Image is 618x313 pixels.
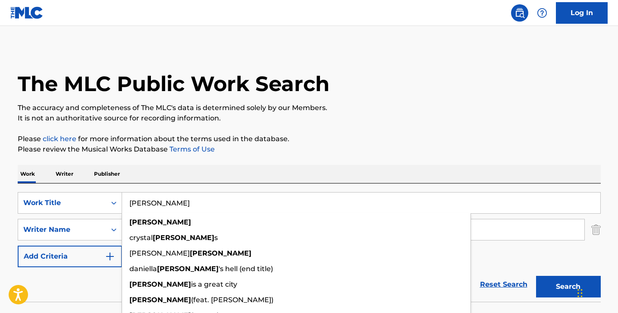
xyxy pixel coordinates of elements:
p: The accuracy and completeness of The MLC's data is determined solely by our Members. [18,103,601,113]
img: search [514,8,525,18]
button: Add Criteria [18,246,122,267]
p: Please for more information about the terms used in the database. [18,134,601,144]
span: 's hell (end title) [219,265,273,273]
form: Search Form [18,192,601,302]
p: Writer [53,165,76,183]
span: is a great city [191,280,237,288]
p: Publisher [91,165,122,183]
span: daniella [129,265,157,273]
div: Help [533,4,551,22]
img: 9d2ae6d4665cec9f34b9.svg [105,251,115,262]
strong: [PERSON_NAME] [157,265,219,273]
span: s [214,234,218,242]
p: Work [18,165,38,183]
strong: [PERSON_NAME] [129,296,191,304]
strong: [PERSON_NAME] [129,218,191,226]
strong: [PERSON_NAME] [190,249,251,257]
h1: The MLC Public Work Search [18,71,329,97]
img: MLC Logo [10,6,44,19]
a: Reset Search [476,275,532,294]
p: It is not an authoritative source for recording information. [18,113,601,123]
span: crystal [129,234,153,242]
span: (feat. [PERSON_NAME]) [191,296,273,304]
img: Delete Criterion [591,219,601,240]
strong: [PERSON_NAME] [153,234,214,242]
a: Log In [556,2,608,24]
a: Public Search [511,4,528,22]
a: Terms of Use [168,145,215,153]
div: Drag [577,280,583,306]
iframe: Chat Widget [575,272,618,313]
img: help [537,8,547,18]
div: Work Title [23,198,101,208]
strong: [PERSON_NAME] [129,280,191,288]
a: click here [43,135,76,143]
span: [PERSON_NAME] [129,249,190,257]
button: Search [536,276,601,297]
p: Please review the Musical Works Database [18,144,601,155]
div: Writer Name [23,224,101,235]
